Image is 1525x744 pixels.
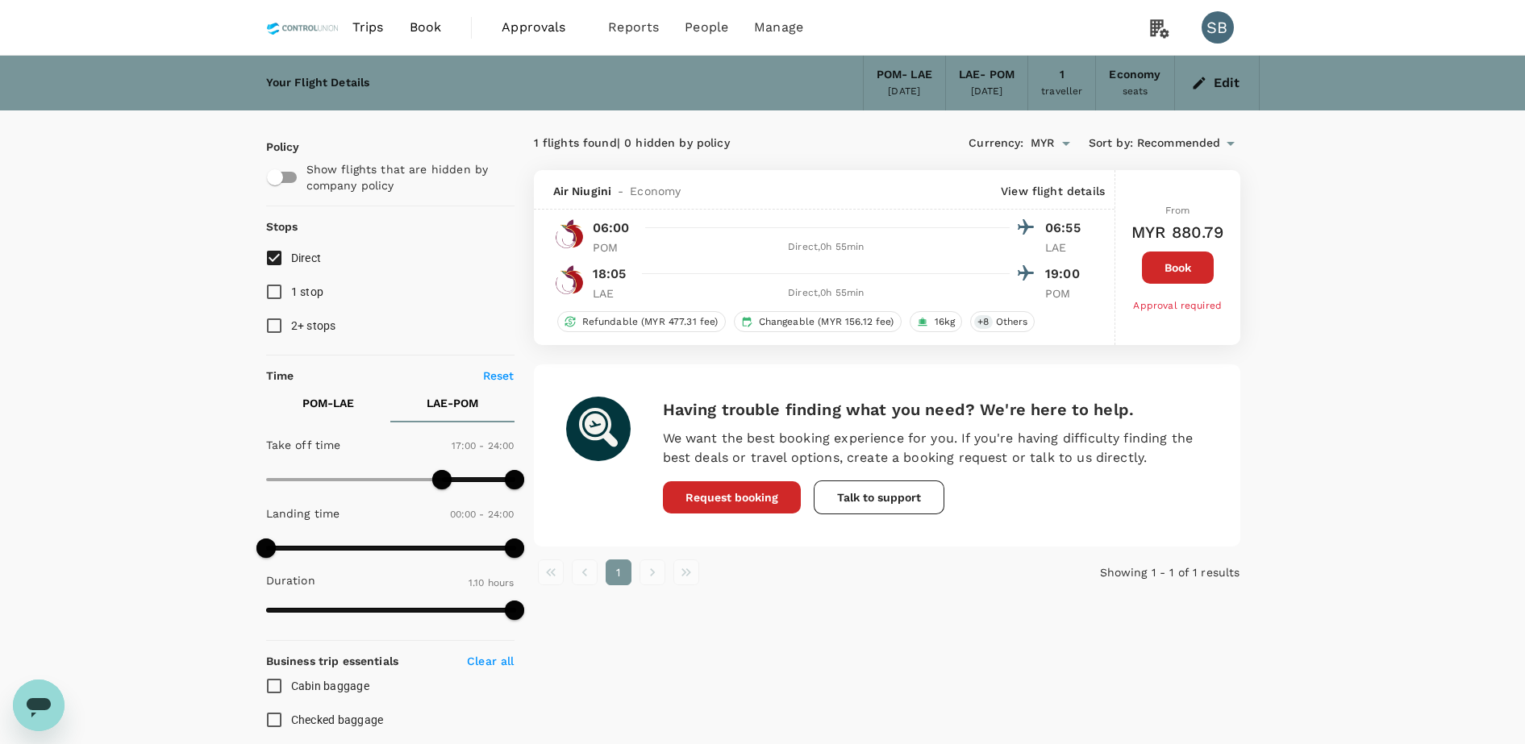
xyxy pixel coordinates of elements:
[291,251,322,264] span: Direct
[1041,84,1082,100] div: traveller
[630,183,681,199] span: Economy
[959,66,1015,84] div: LAE - POM
[1202,11,1234,44] div: SB
[13,680,65,731] iframe: Button to launch messaging window
[663,397,1208,422] h6: Having trouble finding what you need? We're here to help.
[754,18,803,37] span: Manage
[502,18,582,37] span: Approvals
[410,18,442,37] span: Book
[663,429,1208,468] p: We want the best booking experience for you. If you're having difficulty finding the best deals o...
[553,218,585,250] img: PX
[427,395,478,411] p: LAE - POM
[291,680,369,692] span: Cabin baggage
[1131,219,1224,245] h6: MYR 880.79
[593,285,633,301] p: LAE
[1060,66,1065,84] div: 1
[1045,218,1085,238] p: 06:55
[1045,239,1085,256] p: LAE
[266,505,340,522] p: Landing time
[291,713,384,726] span: Checked baggage
[685,18,728,37] span: People
[450,509,515,520] span: 00:00 - 24:00
[971,84,1003,100] div: [DATE]
[1123,84,1148,100] div: seats
[928,315,962,329] span: 16kg
[1142,251,1214,284] button: Book
[557,311,726,332] div: Refundable (MYR 477.31 fee)
[969,135,1023,152] span: Currency :
[663,481,801,513] button: Request booking
[553,264,585,296] img: PX
[1109,66,1160,84] div: Economy
[266,220,298,233] strong: Stops
[553,183,612,199] span: Air Niugini
[352,18,384,37] span: Trips
[974,315,992,329] span: + 8
[534,559,1005,585] nav: pagination navigation
[306,161,503,193] p: Show flights that are hidden by company policy
[611,183,630,199] span: -
[266,437,341,453] p: Take off time
[1045,264,1085,284] p: 19:00
[990,315,1035,329] span: Others
[1165,205,1190,216] span: From
[1005,564,1240,580] p: Showing 1 - 1 of 1 results
[266,74,370,92] div: Your Flight Details
[1188,70,1246,96] button: Edit
[643,239,1010,256] div: Direct , 0h 55min
[888,84,920,100] div: [DATE]
[593,218,630,238] p: 06:00
[266,139,281,155] p: Policy
[266,10,340,45] img: Control Union Malaysia Sdn. Bhd.
[970,311,1035,332] div: +8Others
[266,368,294,384] p: Time
[1089,135,1133,152] span: Sort by :
[1055,132,1077,155] button: Open
[452,440,515,451] span: 17:00 - 24:00
[752,315,901,329] span: Changeable (MYR 156.12 fee)
[467,653,514,669] p: Clear all
[877,66,932,84] div: POM - LAE
[469,577,515,588] span: 1.10 hours
[910,311,963,332] div: 16kg
[1045,285,1085,301] p: POM
[483,368,515,384] p: Reset
[291,319,336,332] span: 2+ stops
[643,285,1010,301] div: Direct , 0h 55min
[593,264,627,284] p: 18:05
[266,655,399,667] strong: Business trip essentials
[1137,135,1221,152] span: Recommended
[606,559,631,585] button: page 1
[1001,183,1105,199] p: View flight details
[576,315,725,329] span: Refundable (MYR 477.31 fee)
[266,572,315,588] p: Duration
[1133,300,1222,311] span: Approval required
[302,395,354,411] p: POM - LAE
[534,135,887,152] div: 1 flights found | 0 hidden by policy
[608,18,659,37] span: Reports
[593,239,633,256] p: POM
[814,480,944,514] button: Talk to support
[291,285,324,298] span: 1 stop
[734,311,902,332] div: Changeable (MYR 156.12 fee)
